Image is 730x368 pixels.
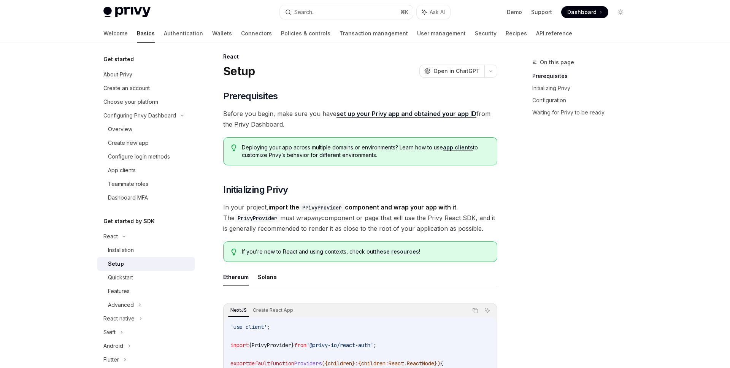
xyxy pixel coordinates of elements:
div: Search... [294,8,316,17]
span: children [361,360,386,367]
span: ({ [322,360,328,367]
a: Configure login methods [97,150,195,163]
button: Ask AI [482,306,492,316]
a: Prerequisites [532,70,633,82]
span: . [404,360,407,367]
button: Ethereum [223,268,249,286]
div: Create an account [103,84,150,93]
div: Choose your platform [103,97,158,106]
a: Demo [507,8,522,16]
span: }) [434,360,440,367]
a: Authentication [164,24,203,43]
svg: Tip [231,144,236,151]
div: React [103,232,118,241]
span: In your project, . The must wrap component or page that will use the Privy React SDK, and it is g... [223,202,497,234]
a: Wallets [212,24,232,43]
div: Swift [103,328,116,337]
div: Advanced [108,300,134,309]
span: Ask AI [430,8,445,16]
span: Initializing Privy [223,184,288,196]
span: } [352,360,355,367]
button: Search...⌘K [280,5,413,19]
div: Configuring Privy Dashboard [103,111,176,120]
button: Solana [258,268,277,286]
div: About Privy [103,70,132,79]
a: User management [417,24,466,43]
a: Basics [137,24,155,43]
button: Ask AI [417,5,450,19]
a: app clients [443,144,473,151]
a: Connectors [241,24,272,43]
span: Providers [294,360,322,367]
span: ReactNode [407,360,434,367]
code: PrivyProvider [235,214,280,222]
span: function [270,360,294,367]
div: Configure login methods [108,152,170,161]
a: resources [391,248,419,255]
span: Deploying your app across multiple domains or environments? Learn how to use to customize Privy’s... [242,144,489,159]
span: PrivyProvider [252,342,291,349]
div: App clients [108,166,136,175]
span: children [328,360,352,367]
a: API reference [536,24,572,43]
div: Dashboard MFA [108,193,148,202]
span: Open in ChatGPT [433,67,480,75]
a: Overview [97,122,195,136]
a: Welcome [103,24,128,43]
button: Open in ChatGPT [419,65,484,78]
a: Installation [97,243,195,257]
a: Policies & controls [281,24,330,43]
a: Waiting for Privy to be ready [532,106,633,119]
a: Create an account [97,81,195,95]
span: from [294,342,306,349]
div: Create React App [251,306,295,315]
div: Setup [108,259,124,268]
a: Recipes [506,24,527,43]
a: Choose your platform [97,95,195,109]
div: Create new app [108,138,149,148]
a: these [375,248,390,255]
svg: Tip [231,249,236,255]
strong: import the component and wrap your app with it [268,203,456,211]
span: React [389,360,404,367]
a: Dashboard [561,6,608,18]
a: set up your Privy app and obtained your app ID [336,110,476,118]
a: Features [97,284,195,298]
code: PrivyProvider [299,203,345,212]
div: Features [108,287,130,296]
a: App clients [97,163,195,177]
h5: Get started by SDK [103,217,155,226]
span: export [230,360,249,367]
span: Before you begin, make sure you have from the Privy Dashboard. [223,108,497,130]
span: default [249,360,270,367]
a: Transaction management [340,24,408,43]
a: Configuration [532,94,633,106]
span: } [291,342,294,349]
div: Teammate roles [108,179,148,189]
a: Security [475,24,497,43]
button: Toggle dark mode [614,6,627,18]
span: ⌘ K [400,9,408,15]
span: Prerequisites [223,90,278,102]
a: Quickstart [97,271,195,284]
span: ; [373,342,376,349]
span: : [386,360,389,367]
span: : [355,360,358,367]
span: If you’re new to React and using contexts, check out ! [242,248,489,255]
a: About Privy [97,68,195,81]
span: { [358,360,361,367]
span: Dashboard [567,8,597,16]
div: React [223,53,497,60]
span: ; [267,324,270,330]
div: React native [103,314,135,323]
div: Flutter [103,355,119,364]
div: Android [103,341,123,351]
a: Create new app [97,136,195,150]
button: Copy the contents from the code block [470,306,480,316]
a: Support [531,8,552,16]
h5: Get started [103,55,134,64]
span: '@privy-io/react-auth' [306,342,373,349]
em: any [311,214,321,222]
img: light logo [103,7,151,17]
span: 'use client' [230,324,267,330]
